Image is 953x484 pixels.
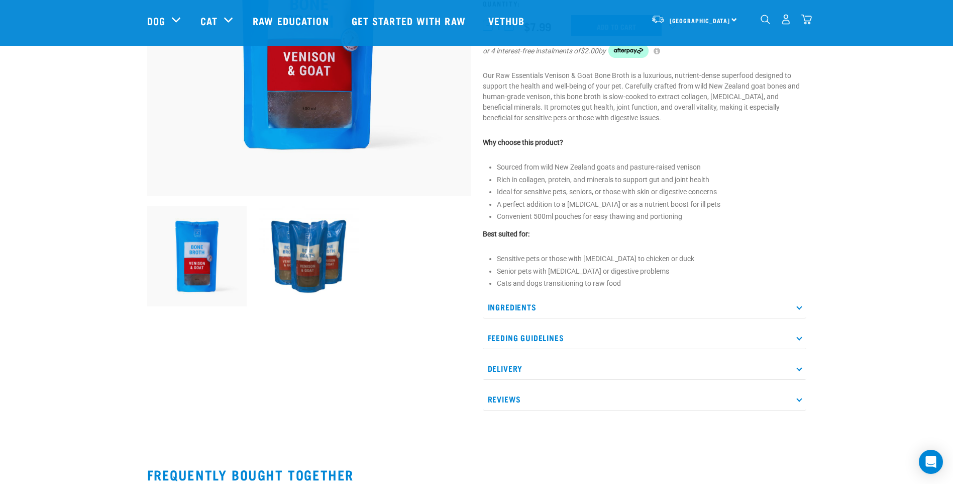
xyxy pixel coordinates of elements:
[483,296,806,318] p: Ingredients
[497,254,806,264] li: Sensitive pets or those with [MEDICAL_DATA] to chicken or duck
[781,14,791,25] img: user.png
[478,1,538,41] a: Vethub
[483,230,530,238] strong: Best suited for:
[608,44,649,58] img: Afterpay
[497,162,806,173] li: Sourced from wild New Zealand goats and pasture-raised venison
[580,46,598,56] span: $2.00
[670,19,730,22] span: [GEOGRAPHIC_DATA]
[259,206,359,306] img: Raw Essentials Venison & Goat Bone Broth For Pets
[497,211,806,222] li: Convenient 500ml pouches for easy thawing and portioning
[497,266,806,277] li: Senior pets with [MEDICAL_DATA] or digestive problems
[651,15,665,24] img: van-moving.png
[497,175,806,185] li: Rich in collagen, protein, and minerals to support gut and joint health
[497,187,806,197] li: Ideal for sensitive pets, seniors, or those with skin or digestive concerns
[483,44,806,58] div: or 4 interest-free instalments of by
[919,450,943,474] div: Open Intercom Messenger
[483,70,806,123] p: Our Raw Essentials Venison & Goat Bone Broth is a luxurious, nutrient-dense superfood designed to...
[147,13,165,28] a: Dog
[761,15,770,24] img: home-icon-1@2x.png
[342,1,478,41] a: Get started with Raw
[147,206,247,306] img: Raw Essentials Venison Goat Novel Protein Hypoallergenic Bone Broth Cats & Dogs
[483,327,806,349] p: Feeding Guidelines
[243,1,341,41] a: Raw Education
[483,357,806,380] p: Delivery
[483,138,563,146] strong: Why choose this product?
[497,199,806,210] li: A perfect addition to a [MEDICAL_DATA] or as a nutrient boost for ill pets
[801,14,812,25] img: home-icon@2x.png
[497,278,806,289] li: Cats and dogs transitioning to raw food
[200,13,218,28] a: Cat
[483,388,806,411] p: Reviews
[147,467,806,482] h2: Frequently bought together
